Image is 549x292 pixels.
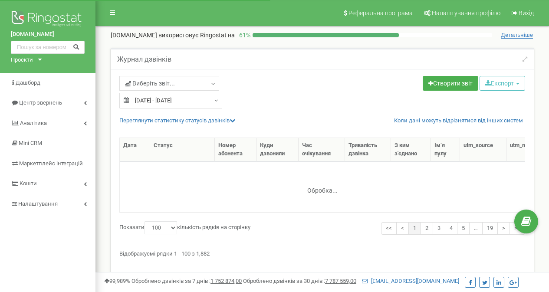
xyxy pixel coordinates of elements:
[381,222,397,235] a: <<
[299,138,345,161] th: Час очікування
[501,32,533,39] span: Детальніше
[345,138,391,161] th: Тривалість дзвінка
[421,222,433,235] a: 2
[469,222,483,235] a: …
[396,222,409,235] a: <
[391,138,431,161] th: З ким з'єднано
[11,9,85,30] img: Ringostat logo
[119,221,250,234] label: Показати кількість рядків на сторінку
[131,278,242,284] span: Оброблено дзвінків за 7 днів :
[16,79,40,86] span: Дашборд
[19,99,62,106] span: Центр звернень
[243,278,356,284] span: Оброблено дзвінків за 30 днів :
[432,10,500,16] span: Налаштування профілю
[482,222,498,235] a: 19
[145,221,177,234] select: Показатикількість рядків на сторінку
[215,138,256,161] th: Номер абонента
[20,180,37,187] span: Кошти
[348,10,413,16] span: Реферальна програма
[119,246,525,258] div: Відображуємі рядки 1 - 100 з 1,882
[325,278,356,284] u: 7 787 559,00
[408,222,421,235] a: 1
[497,222,510,235] a: >
[235,31,253,39] p: 61 %
[394,117,523,125] a: Коли дані можуть відрізнятися вiд інших систем
[18,200,58,207] span: Налаштування
[120,138,150,161] th: Дата
[125,79,175,88] span: Виберіть звіт...
[457,222,470,235] a: 5
[433,222,445,235] a: 3
[119,76,219,91] a: Виберіть звіт...
[11,41,85,54] input: Пошук за номером
[158,32,235,39] span: використовує Ringostat на
[480,76,525,91] button: Експорт
[117,56,171,63] h5: Журнал дзвінків
[20,120,47,126] span: Аналiтика
[19,160,83,167] span: Маркетплейс інтеграцій
[150,138,215,161] th: Статус
[11,30,85,39] a: [DOMAIN_NAME]
[431,138,460,161] th: Ім‘я пулу
[210,278,242,284] u: 1 752 874,00
[111,31,235,39] p: [DOMAIN_NAME]
[519,10,534,16] span: Вихід
[19,140,42,146] span: Mini CRM
[445,222,457,235] a: 4
[510,222,525,235] a: >>
[268,180,377,193] div: Обробка...
[423,76,478,91] a: Створити звіт
[104,278,130,284] span: 99,989%
[362,278,459,284] a: [EMAIL_ADDRESS][DOMAIN_NAME]
[119,117,235,124] a: Переглянути статистику статусів дзвінків
[460,138,506,161] th: utm_sourcе
[11,56,33,64] div: Проєкти
[256,138,299,161] th: Куди дзвонили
